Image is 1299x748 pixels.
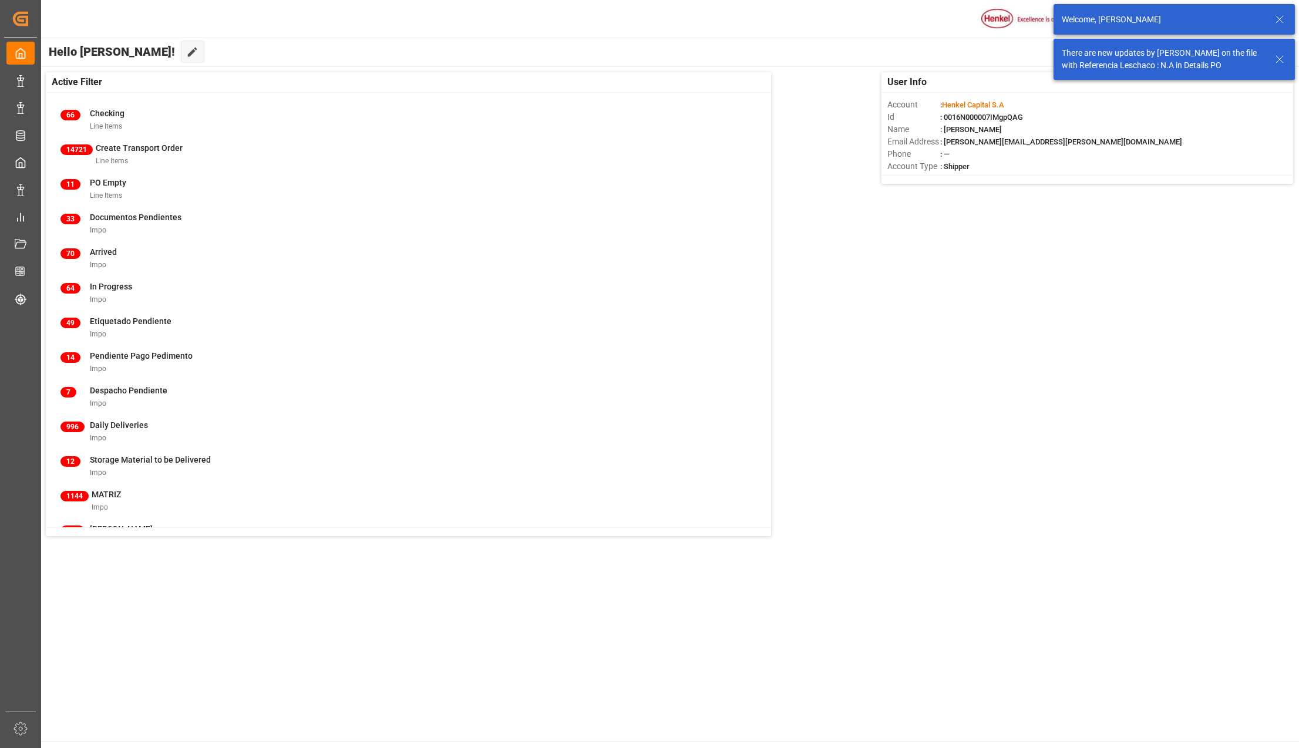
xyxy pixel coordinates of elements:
span: : [PERSON_NAME] [940,125,1002,134]
span: Impo [90,365,106,373]
span: Name [887,123,940,136]
span: Email Address [887,136,940,148]
a: 64In ProgressImpo [60,281,756,305]
span: Phone [887,148,940,160]
a: 731[PERSON_NAME] [60,523,756,548]
span: 66 [60,110,80,120]
span: 731 [60,525,85,536]
span: : 0016N000007IMgpQAG [940,113,1023,122]
span: MATRIZ [92,490,121,499]
span: Daily Deliveries [90,420,148,430]
img: Henkel%20logo.jpg_1689854090.jpg [981,9,1080,29]
span: Impo [90,295,106,304]
span: Impo [90,226,106,234]
span: Line Items [90,191,122,200]
span: 70 [60,248,80,259]
span: 33 [60,214,80,224]
span: Impo [90,434,106,442]
a: 7Despacho PendienteImpo [60,385,756,409]
span: User Info [887,75,927,89]
span: [PERSON_NAME] [90,524,153,534]
span: Arrived [90,247,117,257]
span: Hello [PERSON_NAME]! [49,41,175,63]
span: : [PERSON_NAME][EMAIL_ADDRESS][PERSON_NAME][DOMAIN_NAME] [940,137,1182,146]
span: : [940,100,1004,109]
span: 1144 [60,491,89,501]
span: Active Filter [52,75,102,89]
span: Etiquetado Pendiente [90,316,171,326]
a: 1144MATRIZImpo [60,488,756,513]
span: Impo [90,261,106,269]
span: 12 [60,456,80,467]
span: Henkel Capital S.A [942,100,1004,109]
span: Impo [90,469,106,477]
a: 11PO EmptyLine Items [60,177,756,201]
span: Documentos Pendientes [90,213,181,222]
span: : Shipper [940,162,970,171]
span: Account Type [887,160,940,173]
a: 996Daily DeliveriesImpo [60,419,756,444]
span: Create Transport Order [96,143,183,153]
span: 11 [60,179,80,190]
span: Pendiente Pago Pedimento [90,351,193,360]
a: 49Etiquetado PendienteImpo [60,315,756,340]
a: 12Storage Material to be DeliveredImpo [60,454,756,479]
a: 14721Create Transport OrderLine Items [60,142,756,167]
span: Account [887,99,940,111]
span: In Progress [90,282,132,291]
a: 70ArrivedImpo [60,246,756,271]
span: Storage Material to be Delivered [90,455,211,464]
span: PO Empty [90,178,126,187]
span: Checking [90,109,124,118]
span: Despacho Pendiente [90,386,167,395]
span: 14721 [60,144,93,155]
span: 64 [60,283,80,294]
span: 996 [60,422,85,432]
a: 66CheckingLine Items [60,107,756,132]
span: : — [940,150,950,159]
div: Welcome, [PERSON_NAME] [1062,14,1264,26]
span: 14 [60,352,80,363]
a: 33Documentos PendientesImpo [60,211,756,236]
div: There are new updates by [PERSON_NAME] on the file with Referencia Leschaco : N.A in Details PO [1062,47,1264,72]
span: Line Items [96,157,128,165]
span: Impo [90,399,106,407]
a: 14Pendiente Pago PedimentoImpo [60,350,756,375]
span: Line Items [90,122,122,130]
span: Id [887,111,940,123]
span: Impo [92,503,108,511]
span: 49 [60,318,80,328]
span: Impo [90,330,106,338]
span: 7 [60,387,76,397]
